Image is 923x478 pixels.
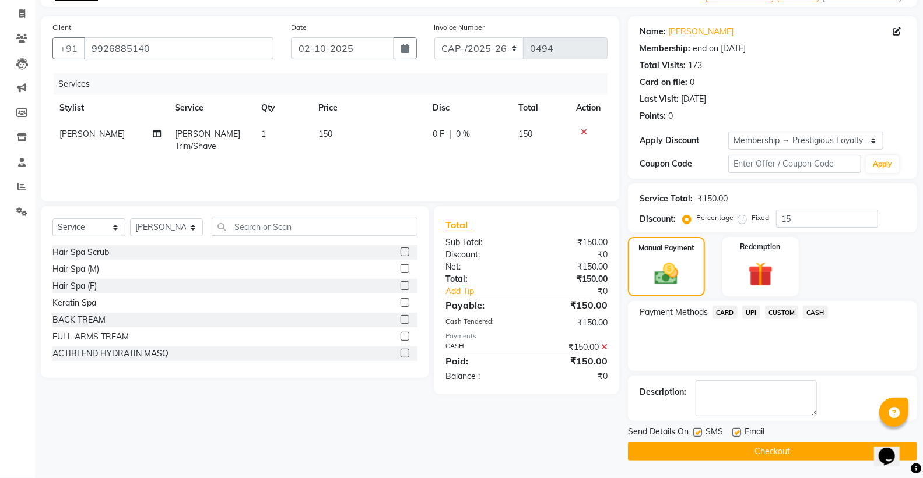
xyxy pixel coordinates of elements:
[445,219,472,231] span: Total
[84,37,273,59] input: Search by Name/Mobile/Email/Code
[803,306,828,319] span: CASH
[527,341,616,353] div: ₹150.00
[640,93,679,105] div: Last Visit:
[640,158,728,170] div: Coupon Code
[527,354,616,368] div: ₹150.00
[696,213,734,223] label: Percentage
[688,59,702,72] div: 173
[291,22,307,33] label: Date
[728,155,861,173] input: Enter Offer / Coupon Code
[640,213,676,225] div: Discount:
[690,76,694,88] div: 0
[434,22,485,33] label: Invoice Number
[445,331,608,341] div: Payments
[527,370,616,383] div: ₹0
[54,73,616,95] div: Services
[527,249,616,261] div: ₹0
[713,306,738,319] span: CARD
[638,243,694,253] label: Manual Payment
[318,129,332,139] span: 150
[311,95,426,121] th: Price
[437,370,527,383] div: Balance :
[740,259,781,289] img: _gift.svg
[668,26,734,38] a: [PERSON_NAME]
[745,426,764,440] span: Email
[640,110,666,122] div: Points:
[866,155,899,173] button: Apply
[681,93,706,105] div: [DATE]
[52,348,169,360] div: ACTIBLEND HYDRATIN MASQ
[647,260,686,288] img: _cash.svg
[511,95,569,121] th: Total
[437,341,527,353] div: CASH
[437,261,527,273] div: Net:
[640,26,666,38] div: Name:
[697,193,728,205] div: ₹150.00
[437,354,527,368] div: Paid:
[740,242,781,252] label: Redemption
[527,317,616,329] div: ₹150.00
[52,246,109,259] div: Hair Spa Scrub
[449,128,451,140] span: |
[437,317,527,329] div: Cash Tendered:
[433,128,444,140] span: 0 F
[437,273,527,285] div: Total:
[706,426,723,440] span: SMS
[527,273,616,285] div: ₹150.00
[640,193,693,205] div: Service Total:
[52,314,106,326] div: BACK TREAM
[640,386,686,398] div: Description:
[52,95,168,121] th: Stylist
[52,22,71,33] label: Client
[640,43,690,55] div: Membership:
[668,110,673,122] div: 0
[52,280,97,292] div: Hair Spa (F)
[628,426,689,440] span: Send Details On
[456,128,470,140] span: 0 %
[437,285,541,298] a: Add Tip
[527,298,616,312] div: ₹150.00
[640,76,687,88] div: Card on file:
[254,95,311,121] th: Qty
[168,95,254,121] th: Service
[52,331,129,343] div: FULL ARMS TREAM
[752,213,769,223] label: Fixed
[569,95,608,121] th: Action
[59,129,125,139] span: [PERSON_NAME]
[628,442,917,461] button: Checkout
[765,306,799,319] span: CUSTOM
[52,37,85,59] button: +91
[437,249,527,261] div: Discount:
[693,43,746,55] div: end on [DATE]
[518,129,532,139] span: 150
[175,129,240,151] span: [PERSON_NAME] Trim/Shave
[640,59,686,72] div: Total Visits:
[437,236,527,249] div: Sub Total:
[437,298,527,312] div: Payable:
[527,236,616,249] div: ₹150.00
[640,306,708,318] span: Payment Methods
[527,261,616,273] div: ₹150.00
[426,95,511,121] th: Disc
[742,306,760,319] span: UPI
[640,134,728,147] div: Apply Discount
[212,218,417,236] input: Search or Scan
[874,431,911,466] iframe: chat widget
[52,263,99,275] div: Hair Spa (M)
[52,297,96,309] div: Keratin Spa
[542,285,616,298] div: ₹0
[261,129,266,139] span: 1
